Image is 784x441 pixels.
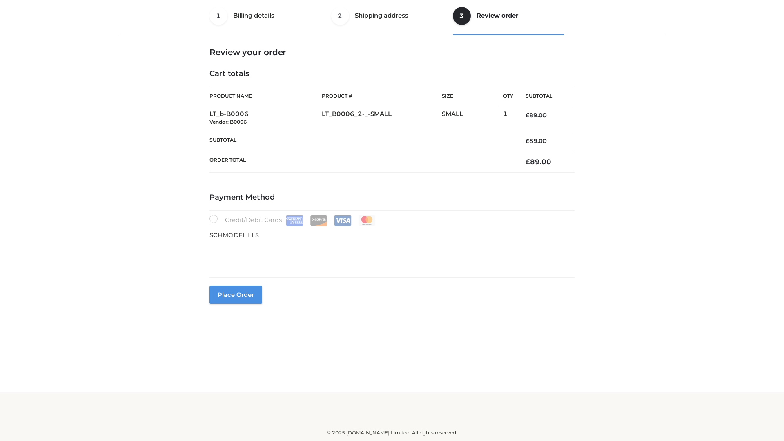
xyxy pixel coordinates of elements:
[526,111,547,119] bdi: 89.00
[209,105,322,131] td: LT_b-B0006
[286,215,303,226] img: Amex
[358,215,376,226] img: Mastercard
[526,111,529,119] span: £
[503,105,513,131] td: 1
[209,69,575,78] h4: Cart totals
[526,137,547,145] bdi: 89.00
[442,87,499,105] th: Size
[209,87,322,105] th: Product Name
[503,87,513,105] th: Qty
[322,105,442,131] td: LT_B0006_2-_-SMALL
[442,105,503,131] td: SMALL
[209,286,262,304] button: Place order
[526,137,529,145] span: £
[526,158,551,166] bdi: 89.00
[322,87,442,105] th: Product #
[334,215,352,226] img: Visa
[526,158,530,166] span: £
[209,215,376,226] label: Credit/Debit Cards
[209,131,513,151] th: Subtotal
[310,215,327,226] img: Discover
[513,87,575,105] th: Subtotal
[209,193,575,202] h4: Payment Method
[209,47,575,57] h3: Review your order
[209,230,575,241] p: SCHMODEL LLS
[209,151,513,173] th: Order Total
[209,119,247,125] small: Vendor: B0006
[121,429,663,437] div: © 2025 [DOMAIN_NAME] Limited. All rights reserved.
[208,238,573,268] iframe: Secure payment input frame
